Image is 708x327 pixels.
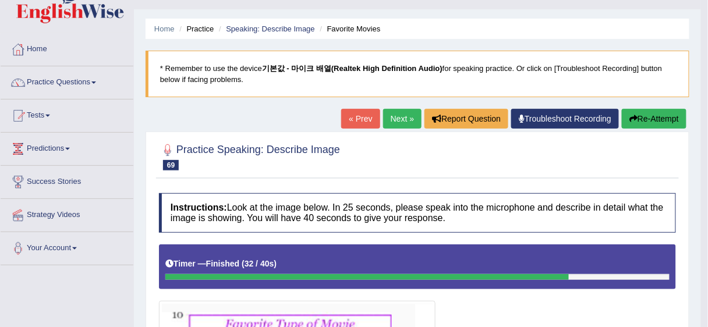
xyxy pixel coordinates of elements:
button: Report Question [424,109,508,129]
a: Your Account [1,232,133,261]
h2: Practice Speaking: Describe Image [159,141,340,170]
b: ( [242,259,245,268]
b: ) [274,259,277,268]
b: Instructions: [171,202,227,212]
button: Re-Attempt [622,109,686,129]
a: Troubleshoot Recording [511,109,619,129]
a: Next » [383,109,422,129]
b: 32 / 40s [245,259,274,268]
li: Favorite Movies [317,23,380,34]
blockquote: * Remember to use the device for speaking practice. Or click on [Troubleshoot Recording] button b... [146,51,689,97]
b: Finished [206,259,240,268]
a: « Prev [341,109,380,129]
a: Tests [1,99,133,129]
a: Speaking: Describe Image [226,24,314,33]
a: Practice Questions [1,66,133,95]
h4: Look at the image below. In 25 seconds, please speak into the microphone and describe in detail w... [159,193,676,232]
li: Practice [176,23,214,34]
a: Predictions [1,133,133,162]
a: Home [1,33,133,62]
span: 69 [163,160,179,170]
a: Home [154,24,175,33]
h5: Timer — [165,260,277,268]
b: 기본값 - 마이크 배열(Realtek High Definition Audio) [262,64,442,73]
a: Strategy Videos [1,199,133,228]
a: Success Stories [1,166,133,195]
